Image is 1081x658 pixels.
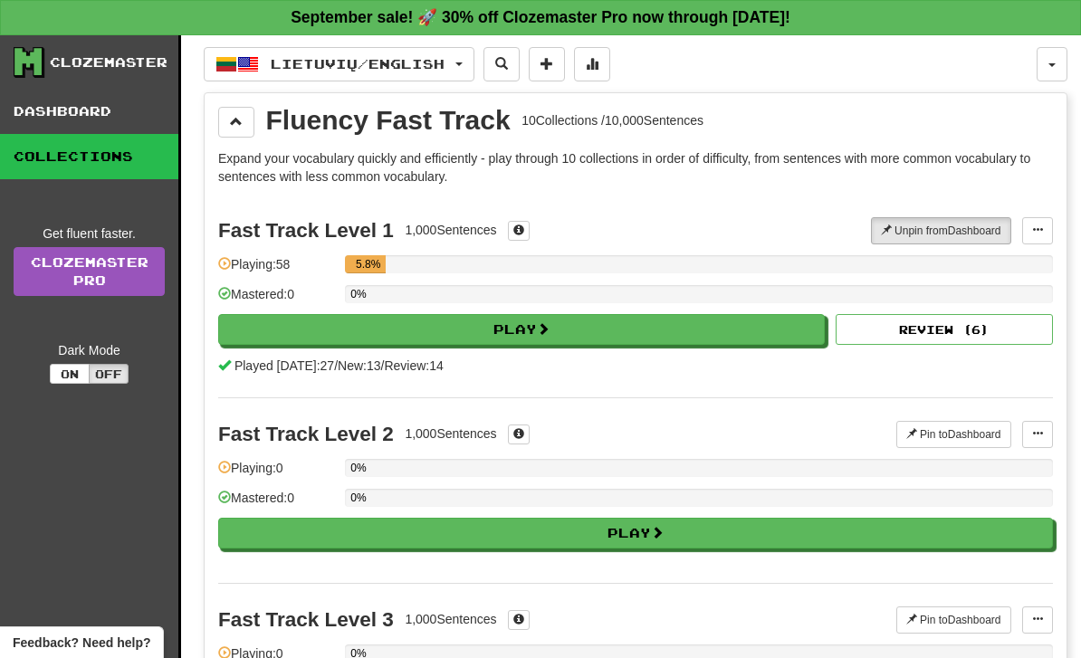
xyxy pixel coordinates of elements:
p: Expand your vocabulary quickly and efficiently - play through 10 collections in order of difficul... [218,149,1053,186]
div: Fast Track Level 2 [218,423,394,445]
button: On [50,364,90,384]
span: / [381,358,385,373]
div: Fast Track Level 1 [218,219,394,242]
button: Play [218,314,825,345]
button: Lietuvių/English [204,47,474,81]
button: Search sentences [483,47,520,81]
div: 1,000 Sentences [405,221,496,239]
span: Review: 14 [384,358,443,373]
div: Mastered: 0 [218,285,336,315]
div: Mastered: 0 [218,489,336,519]
span: Open feedback widget [13,634,150,652]
div: 1,000 Sentences [405,424,496,443]
strong: September sale! 🚀 30% off Clozemaster Pro now through [DATE]! [291,8,790,26]
button: Unpin fromDashboard [871,217,1011,244]
span: New: 13 [338,358,380,373]
a: ClozemasterPro [14,247,165,296]
div: Dark Mode [14,341,165,359]
button: Off [89,364,129,384]
span: Lietuvių / English [271,56,445,72]
div: 10 Collections / 10,000 Sentences [521,111,703,129]
button: Review (6) [836,314,1053,345]
button: Add sentence to collection [529,47,565,81]
div: Playing: 0 [218,459,336,489]
span: Played [DATE]: 27 [234,358,334,373]
button: More stats [574,47,610,81]
div: Playing: 58 [218,255,336,285]
div: Fluency Fast Track [266,107,511,134]
button: Pin toDashboard [896,421,1011,448]
div: Get fluent faster. [14,224,165,243]
button: Play [218,518,1053,548]
div: Clozemaster [50,53,167,72]
div: 5.8% [350,255,386,273]
span: / [334,358,338,373]
div: Fast Track Level 3 [218,608,394,631]
button: Pin toDashboard [896,606,1011,634]
div: 1,000 Sentences [405,610,496,628]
